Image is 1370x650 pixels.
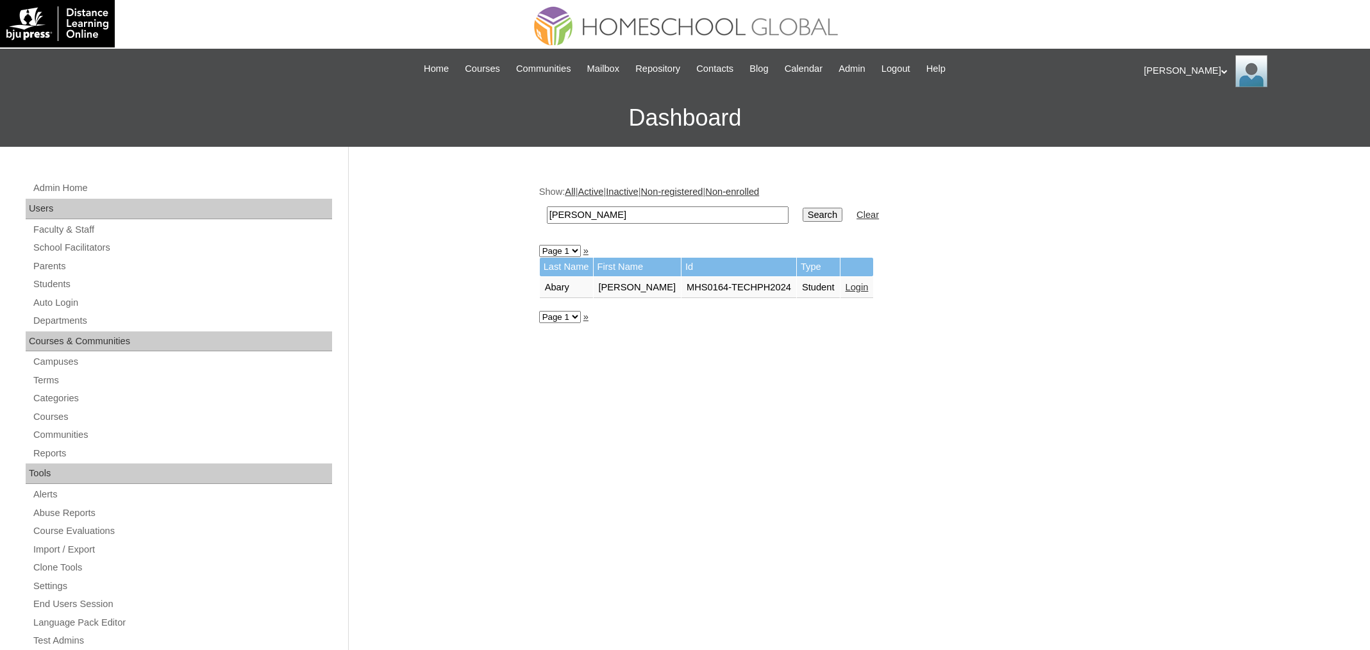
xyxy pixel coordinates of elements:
[920,62,952,76] a: Help
[696,62,733,76] span: Contacts
[743,62,774,76] a: Blog
[417,62,455,76] a: Home
[1144,55,1357,87] div: [PERSON_NAME]
[32,633,332,649] a: Test Admins
[778,62,829,76] a: Calendar
[510,62,578,76] a: Communities
[32,523,332,539] a: Course Evaluations
[424,62,449,76] span: Home
[32,560,332,576] a: Clone Tools
[587,62,620,76] span: Mailbox
[32,427,332,443] a: Communities
[32,180,332,196] a: Admin Home
[875,62,917,76] a: Logout
[516,62,571,76] span: Communities
[32,313,332,329] a: Departments
[32,276,332,292] a: Students
[26,463,332,484] div: Tools
[839,62,865,76] span: Admin
[540,277,593,299] td: Abary
[32,295,332,311] a: Auto Login
[26,331,332,352] div: Courses & Communities
[32,240,332,256] a: School Facilitators
[846,282,869,292] a: Login
[32,542,332,558] a: Import / Export
[32,446,332,462] a: Reports
[32,596,332,612] a: End Users Session
[785,62,823,76] span: Calendar
[32,505,332,521] a: Abuse Reports
[681,277,796,299] td: MHS0164-TECHPH2024
[32,487,332,503] a: Alerts
[594,277,681,299] td: [PERSON_NAME]
[539,185,1174,231] div: Show: | | | |
[32,222,332,238] a: Faculty & Staff
[803,208,842,222] input: Search
[32,409,332,425] a: Courses
[540,258,593,276] td: Last Name
[583,246,589,256] a: »
[881,62,910,76] span: Logout
[856,210,879,220] a: Clear
[1235,55,1267,87] img: Ariane Ebuen
[458,62,506,76] a: Courses
[926,62,946,76] span: Help
[641,187,703,197] a: Non-registered
[705,187,759,197] a: Non-enrolled
[6,6,108,41] img: logo-white.png
[681,258,796,276] td: Id
[635,62,680,76] span: Repository
[749,62,768,76] span: Blog
[465,62,500,76] span: Courses
[832,62,872,76] a: Admin
[32,372,332,388] a: Terms
[32,390,332,406] a: Categories
[578,187,603,197] a: Active
[797,277,840,299] td: Student
[606,187,639,197] a: Inactive
[690,62,740,76] a: Contacts
[583,312,589,322] a: »
[594,258,681,276] td: First Name
[565,187,575,197] a: All
[547,206,789,224] input: Search
[32,615,332,631] a: Language Pack Editor
[797,258,840,276] td: Type
[32,354,332,370] a: Campuses
[629,62,687,76] a: Repository
[32,258,332,274] a: Parents
[581,62,626,76] a: Mailbox
[32,578,332,594] a: Settings
[26,199,332,219] div: Users
[6,89,1364,147] h3: Dashboard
